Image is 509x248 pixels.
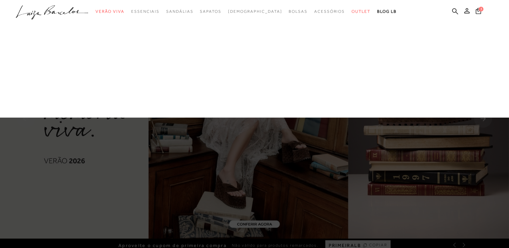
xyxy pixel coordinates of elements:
a: noSubCategoriesText [228,5,282,18]
span: Essenciais [131,9,159,14]
a: BLOG LB [377,5,397,18]
span: [DEMOGRAPHIC_DATA] [228,9,282,14]
a: categoryNavScreenReaderText [96,5,124,18]
a: categoryNavScreenReaderText [314,5,345,18]
span: Bolsas [289,9,307,14]
span: Verão Viva [96,9,124,14]
span: Acessórios [314,9,345,14]
a: categoryNavScreenReaderText [200,5,221,18]
span: BLOG LB [377,9,397,14]
button: 3 [474,7,483,16]
span: Sandálias [166,9,193,14]
span: 3 [479,7,483,11]
a: categoryNavScreenReaderText [166,5,193,18]
a: categoryNavScreenReaderText [289,5,307,18]
span: Outlet [352,9,370,14]
span: Sapatos [200,9,221,14]
a: categoryNavScreenReaderText [131,5,159,18]
a: categoryNavScreenReaderText [352,5,370,18]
